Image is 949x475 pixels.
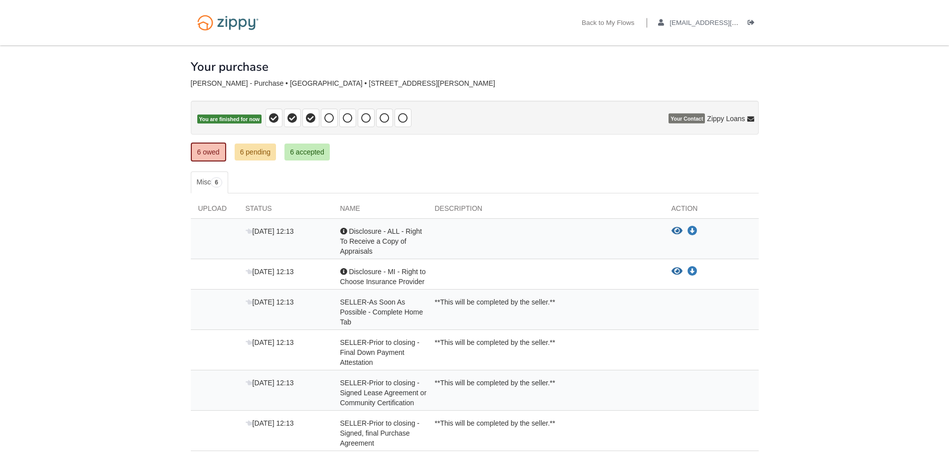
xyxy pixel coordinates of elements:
a: 6 pending [235,144,276,160]
a: Back to My Flows [582,19,635,29]
span: [DATE] 12:13 [246,379,294,387]
div: Name [333,203,427,218]
span: Disclosure - ALL - Right To Receive a Copy of Appraisals [340,227,422,255]
div: Description [427,203,664,218]
span: SELLER-As Soon As Possible - Complete Home Tab [340,298,423,326]
span: Disclosure - MI - Right to Choose Insurance Provider [340,268,426,286]
div: **This will be completed by the seller.** [427,418,664,448]
span: [DATE] 12:13 [246,298,294,306]
span: [DATE] 12:13 [246,268,294,276]
span: [DATE] 12:13 [246,338,294,346]
span: Your Contact [669,114,705,124]
a: 6 owed [191,143,226,161]
a: edit profile [658,19,784,29]
div: **This will be completed by the seller.** [427,378,664,408]
img: Logo [191,10,265,35]
a: Misc [191,171,228,193]
span: [DATE] 12:13 [246,419,294,427]
h1: Your purchase [191,60,269,73]
a: Log out [748,19,759,29]
button: View Disclosure - MI - Right to Choose Insurance Provider [672,267,682,277]
div: **This will be completed by the seller.** [427,337,664,367]
span: You are finished for now [197,115,262,124]
div: Status [238,203,333,218]
span: Zippy Loans [707,114,745,124]
span: [DATE] 12:13 [246,227,294,235]
a: 6 accepted [284,144,330,160]
div: Upload [191,203,238,218]
span: SELLER-Prior to closing - Signed Lease Agreement or Community Certification [340,379,427,407]
div: Action [664,203,759,218]
span: 6 [211,177,222,187]
span: SELLER-Prior to closing - Signed, final Purchase Agreement [340,419,420,447]
a: Download Disclosure - ALL - Right To Receive a Copy of Appraisals [687,227,697,235]
span: SELLER-Prior to closing - Final Down Payment Attestation [340,338,420,366]
button: View Disclosure - ALL - Right To Receive a Copy of Appraisals [672,226,682,236]
div: **This will be completed by the seller.** [427,297,664,327]
div: [PERSON_NAME] - Purchase • [GEOGRAPHIC_DATA] • [STREET_ADDRESS][PERSON_NAME] [191,79,759,88]
span: aaboley88@icloud.com [670,19,784,26]
a: Download Disclosure - MI - Right to Choose Insurance Provider [687,268,697,276]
